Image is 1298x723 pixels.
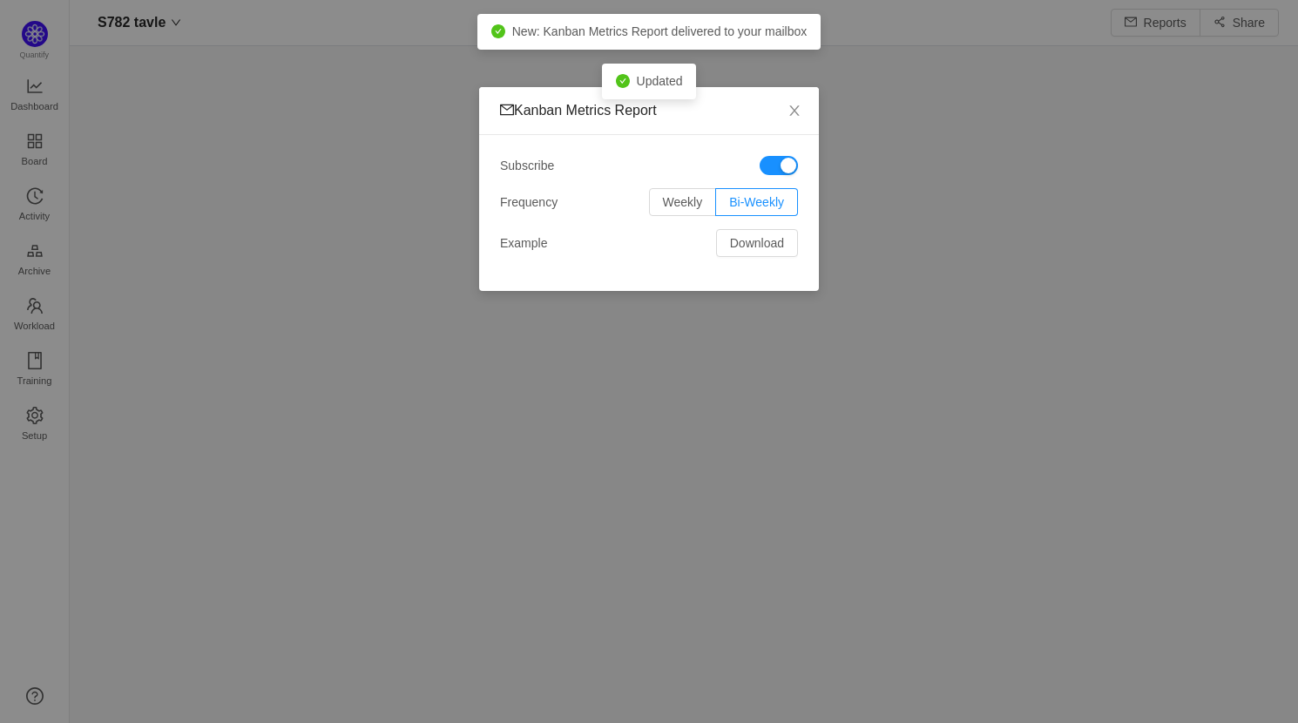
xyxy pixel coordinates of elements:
[512,24,808,38] span: New: Kanban Metrics Report delivered to your mailbox
[716,229,798,257] button: Download
[500,234,547,253] span: Example
[500,103,514,117] i: icon: mail
[770,87,819,136] button: Close
[500,193,558,212] span: Frequency
[788,104,801,118] i: icon: close
[729,195,784,209] span: Bi-Weekly
[616,74,630,88] i: icon: check-circle
[663,195,703,209] span: Weekly
[491,24,505,38] i: icon: check-circle
[500,157,554,175] span: Subscribe
[637,74,683,88] span: Updated
[500,103,657,118] span: Kanban Metrics Report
